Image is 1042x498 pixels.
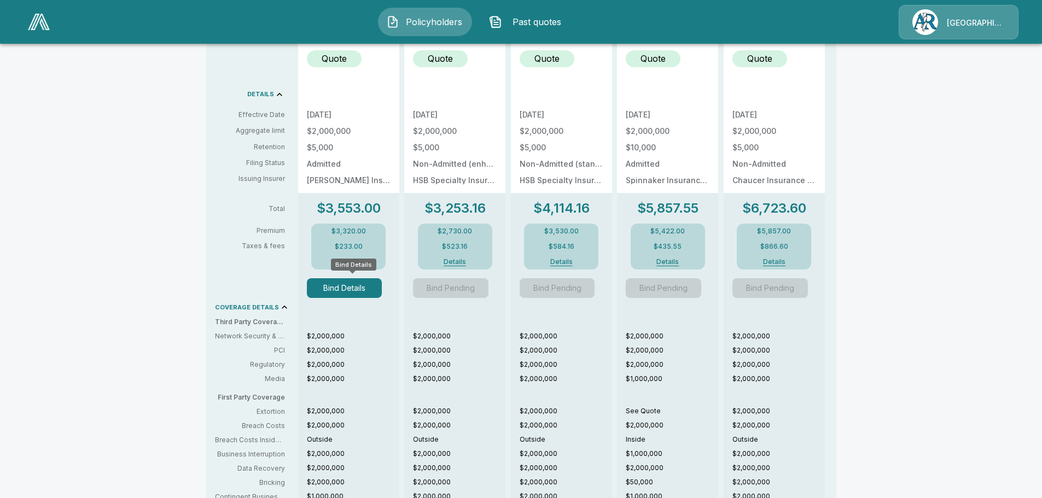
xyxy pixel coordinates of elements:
span: Bind Details [307,278,391,298]
p: $2,000,000 [732,331,825,341]
p: Chaucer Insurance Company DAC | NAIC# AA-1780116 [732,177,816,184]
p: $4,114.16 [533,202,590,215]
p: Admitted [307,160,391,168]
p: $2,000,000 [520,127,603,135]
button: Details [539,259,583,265]
p: $2,000,000 [732,477,825,487]
p: Beazley Insurance Company, Inc. [307,177,391,184]
p: $2,000,000 [413,477,505,487]
span: Another Quote Requested To Bind [732,278,816,298]
p: [DATE] [413,111,497,119]
p: Third Party Coverage [215,317,294,327]
p: $2,000,000 [626,127,709,135]
p: $3,320.00 [331,228,366,235]
p: $2,000,000 [413,374,505,384]
p: $2,000,000 [520,331,612,341]
p: $2,000,000 [732,345,825,355]
p: Outside [413,435,505,444]
p: Inside [626,435,718,444]
p: $2,000,000 [626,420,718,430]
p: Retention [215,142,285,152]
p: $2,000,000 [413,127,497,135]
p: $2,000,000 [520,374,612,384]
p: $2,000,000 [307,360,399,370]
p: Aggregate limit [215,126,285,136]
p: $2,000,000 [732,360,825,370]
p: Issuing Insurer [215,174,285,184]
p: $2,000,000 [413,420,505,430]
button: Details [752,259,796,265]
p: $2,000,000 [413,331,505,341]
p: $3,553.00 [317,202,381,215]
button: Bind Details [307,278,382,298]
img: Past quotes Icon [489,15,502,28]
p: PCI: Covers fines or penalties imposed by banks or credit card companies [215,345,285,355]
p: $2,000,000 [307,345,399,355]
p: $2,000,000 [520,420,612,430]
p: DETAILS [247,91,274,97]
p: First Party Coverage [215,392,294,402]
p: $2,000,000 [307,449,399,459]
p: $2,000,000 [307,420,399,430]
p: $2,000,000 [626,331,718,341]
p: Network Security & Privacy Liability: Third party liability costs [215,331,285,341]
span: Another Quote Requested To Bind [626,278,709,298]
img: AA Logo [28,14,50,30]
p: $2,000,000 [732,449,825,459]
p: See Quote [626,406,718,416]
p: $2,000,000 [413,463,505,473]
p: $2,000,000 [732,463,825,473]
p: $2,000,000 [520,406,612,416]
p: Extortion: Covers damage and payments from an extortion event [215,407,285,417]
p: $2,000,000 [520,345,612,355]
p: $2,000,000 [626,463,718,473]
p: $2,000,000 [732,406,825,416]
p: $5,000 [413,144,497,151]
p: Non-Admitted (enhanced) [413,160,497,168]
p: Breach Costs Inside/Outside: Will the breach costs erode the aggregate limit (inside) or are sepa... [215,435,285,445]
p: Premium [215,227,294,234]
p: $3,530.00 [544,228,579,235]
p: $1,000,000 [626,449,718,459]
p: Non-Admitted (standard) [520,160,603,168]
p: $2,000,000 [413,406,505,416]
button: Details [646,259,690,265]
p: $2,000,000 [732,127,816,135]
p: Effective Date [215,110,285,120]
p: $2,000,000 [732,374,825,384]
p: Regulatory: In case you're fined by regulators (e.g., for breaching consumer privacy) [215,360,285,370]
p: $5,857.55 [637,202,698,215]
img: Policyholders Icon [386,15,399,28]
p: $2,000,000 [520,477,612,487]
p: $2,000,000 [307,477,399,487]
p: Non-Admitted [732,160,816,168]
p: Quote [534,52,560,65]
p: $2,000,000 [520,449,612,459]
span: Policyholders [404,15,464,28]
p: $1,000,000 [626,374,718,384]
p: $2,000,000 [307,406,399,416]
p: Media: When your content triggers legal action against you (e.g. - libel, plagiarism) [215,374,285,384]
p: Outside [520,435,612,444]
p: $3,253.16 [424,202,486,215]
p: $866.60 [760,243,788,250]
p: HSB Specialty Insurance Company: rated "A++" by A.M. Best (20%), AXIS Surplus Insurance Company: ... [520,177,603,184]
p: Quote [641,52,666,65]
p: Quote [428,52,453,65]
p: $2,000,000 [307,374,399,384]
p: Data Recovery: The cost of recovering lost data [215,464,285,473]
p: $2,000,000 [413,345,505,355]
p: $2,000,000 [307,463,399,473]
p: Quote [322,52,347,65]
p: $2,000,000 [626,345,718,355]
p: $5,000 [732,144,816,151]
p: Taxes & fees [215,243,294,249]
p: Bricking: When computers and electronic hardware are damaged beyond repair [215,478,285,488]
p: $2,000,000 [626,360,718,370]
a: Policyholders IconPolicyholders [378,8,472,36]
p: $5,857.00 [757,228,791,235]
p: $2,000,000 [413,360,505,370]
p: Quote [747,52,772,65]
p: Outside [732,435,825,444]
p: [DATE] [626,111,709,119]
